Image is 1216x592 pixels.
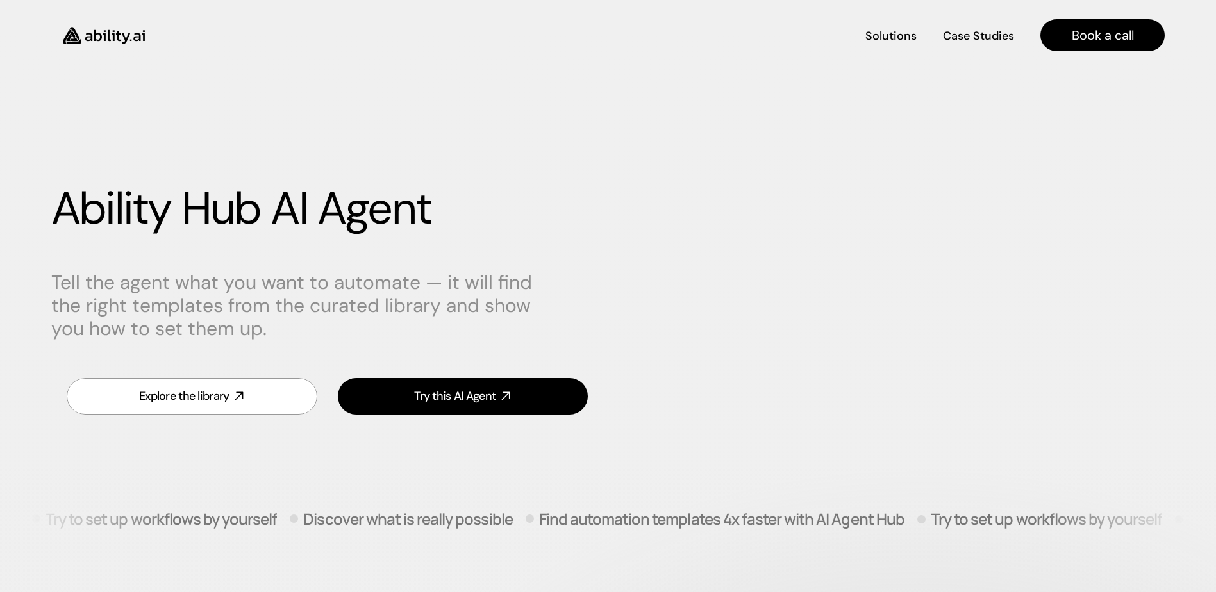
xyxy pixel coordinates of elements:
div: Try this AI Agent [414,388,496,404]
p: Try to set up workflows by yourself [46,511,277,526]
a: Explore the library [67,378,317,415]
p: Discover what is really possible [303,511,512,526]
p: Tell the agent what you want to automate — it will find the right templates from the curated libr... [51,271,538,340]
h4: Case Studies [943,28,1014,44]
a: Solutions [865,24,917,47]
div: Explore the library [139,388,229,404]
a: Book a call [1040,19,1165,51]
nav: Main navigation [163,19,1165,51]
p: Try to set up workflows by yourself [931,511,1162,526]
h4: Solutions [865,28,917,44]
a: Case Studies [942,24,1015,47]
p: Find automation templates 4x faster with AI Agent Hub [539,511,904,526]
h4: Book a call [1072,26,1134,44]
h3: Free-to-use in our Slack community [77,120,222,133]
h1: Ability Hub AI Agent [51,182,1165,236]
a: Try this AI Agent [338,378,588,415]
